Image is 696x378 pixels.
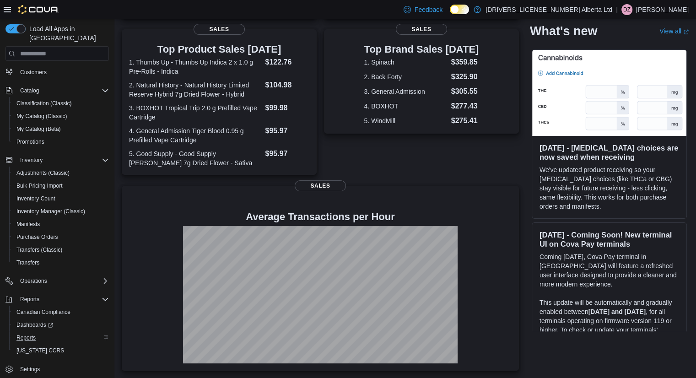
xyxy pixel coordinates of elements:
dd: $122.76 [265,57,309,68]
button: Inventory Manager (Classic) [9,205,113,218]
span: Canadian Compliance [16,308,70,316]
span: DZ [623,4,631,15]
strong: [DATE] and [DATE] [588,308,646,315]
button: Purchase Orders [9,231,113,243]
button: My Catalog (Classic) [9,110,113,123]
span: Inventory Count [13,193,109,204]
dd: $325.90 [451,71,479,82]
span: Dashboards [16,321,53,329]
dd: $305.55 [451,86,479,97]
span: Customers [16,66,109,78]
dt: 3. BOXHOT Tropical Trip 2.0 g Prefilled Vape Cartridge [129,103,261,122]
span: My Catalog (Beta) [16,125,61,133]
button: Manifests [9,218,113,231]
span: Sales [396,24,447,35]
span: Adjustments (Classic) [16,169,70,177]
span: Canadian Compliance [13,307,109,318]
a: My Catalog (Classic) [13,111,71,122]
h3: [DATE] - Coming Soon! New terminal UI on Cova Pay terminals [540,230,679,248]
a: Customers [16,67,50,78]
dt: 4. General Admission Tiger Blood 0.95 g Prefilled Vape Cartridge [129,126,261,145]
button: [US_STATE] CCRS [9,344,113,357]
span: Load All Apps in [GEOGRAPHIC_DATA] [26,24,109,43]
dt: 3. General Admission [364,87,448,96]
span: [US_STATE] CCRS [16,347,64,354]
p: This update will be automatically and gradually enabled between , for all terminals operating on ... [540,298,679,353]
a: Adjustments (Classic) [13,167,73,178]
span: Inventory Count [16,195,55,202]
button: Reports [16,294,43,305]
button: Transfers (Classic) [9,243,113,256]
svg: External link [683,29,689,34]
span: Operations [16,275,109,286]
span: Settings [20,366,40,373]
dd: $95.97 [265,148,309,159]
span: My Catalog (Classic) [16,113,67,120]
button: Inventory [16,155,46,166]
span: Inventory [20,157,43,164]
button: Adjustments (Classic) [9,167,113,179]
span: Settings [16,363,109,375]
a: Transfers (Classic) [13,244,66,255]
dd: $99.98 [265,103,309,113]
a: Manifests [13,219,43,230]
img: Cova [18,5,59,14]
a: Classification (Classic) [13,98,76,109]
a: Purchase Orders [13,232,62,243]
span: My Catalog (Classic) [13,111,109,122]
dd: $104.98 [265,80,309,91]
span: Bulk Pricing Import [13,180,109,191]
a: My Catalog (Beta) [13,124,65,135]
span: Catalog [20,87,39,94]
a: Settings [16,364,43,375]
dd: $359.85 [451,57,479,68]
a: Inventory Count [13,193,59,204]
a: Bulk Pricing Import [13,180,66,191]
button: Inventory Count [9,192,113,205]
dd: $95.97 [265,125,309,136]
span: Bulk Pricing Import [16,182,63,189]
span: Promotions [16,138,44,146]
span: Washington CCRS [13,345,109,356]
span: Reports [20,296,39,303]
button: My Catalog (Beta) [9,123,113,135]
span: Transfers (Classic) [13,244,109,255]
button: Classification (Classic) [9,97,113,110]
button: Inventory [2,154,113,167]
a: Reports [13,332,39,343]
a: Promotions [13,136,48,147]
button: Transfers [9,256,113,269]
dt: 1. Spinach [364,58,448,67]
p: [DRIVERS_LICENSE_NUMBER] Alberta Ltd [486,4,612,15]
dt: 1. Thumbs Up - Thumbs Up Indica 2 x 1.0 g Pre-Rolls - Indica [129,58,261,76]
dd: $275.41 [451,115,479,126]
span: Transfers (Classic) [16,246,62,254]
span: Purchase Orders [13,232,109,243]
button: Catalog [2,84,113,97]
span: Transfers [13,257,109,268]
span: Operations [20,277,47,285]
span: Reports [16,294,109,305]
p: [PERSON_NAME] [636,4,689,15]
h2: What's new [530,24,597,38]
a: Transfers [13,257,43,268]
button: Canadian Compliance [9,306,113,319]
span: Promotions [13,136,109,147]
button: Operations [16,275,51,286]
p: We've updated product receiving so your [MEDICAL_DATA] choices (like THCa or CBG) stay visible fo... [540,165,679,211]
dt: 5. WindMill [364,116,448,125]
span: Sales [194,24,245,35]
span: Manifests [13,219,109,230]
a: Dashboards [9,319,113,331]
span: Reports [16,334,36,341]
a: View allExternal link [659,27,689,35]
span: Catalog [16,85,109,96]
p: | [616,4,618,15]
span: Manifests [16,221,40,228]
h3: [DATE] - [MEDICAL_DATA] choices are now saved when receiving [540,143,679,162]
a: [US_STATE] CCRS [13,345,68,356]
span: Inventory Manager (Classic) [16,208,85,215]
span: My Catalog (Beta) [13,124,109,135]
dt: 2. Back Forty [364,72,448,81]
